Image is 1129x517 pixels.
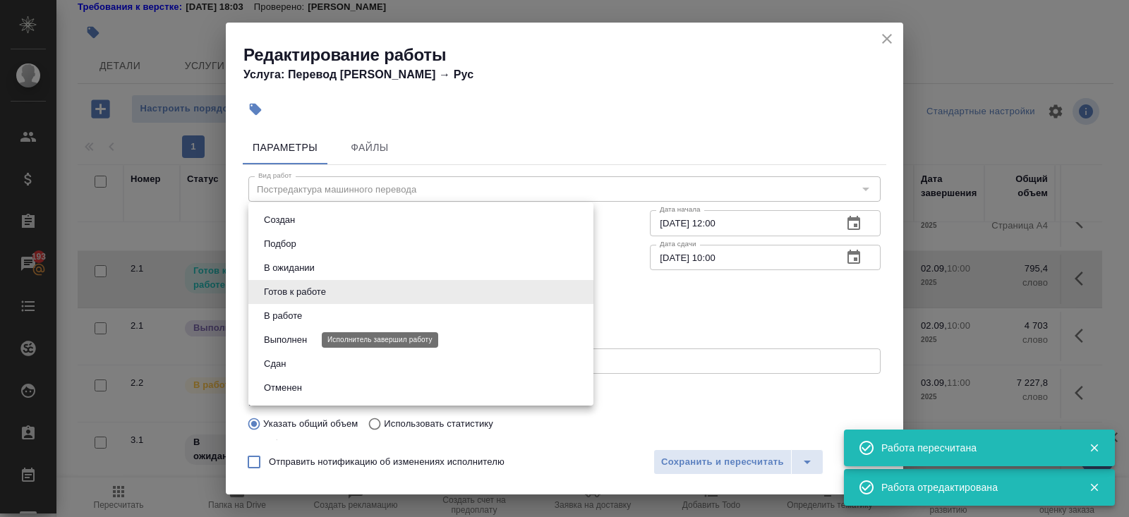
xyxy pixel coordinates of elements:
button: Готов к работе [260,284,330,300]
button: Закрыть [1080,481,1109,494]
button: Подбор [260,236,301,252]
button: Отменен [260,380,306,396]
button: Закрыть [1080,442,1109,454]
button: Сдан [260,356,290,372]
button: В работе [260,308,306,324]
div: Работа пересчитана [881,441,1068,455]
button: В ожидании [260,260,319,276]
button: Выполнен [260,332,311,348]
button: Создан [260,212,299,228]
div: Работа отредактирована [881,480,1068,494]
